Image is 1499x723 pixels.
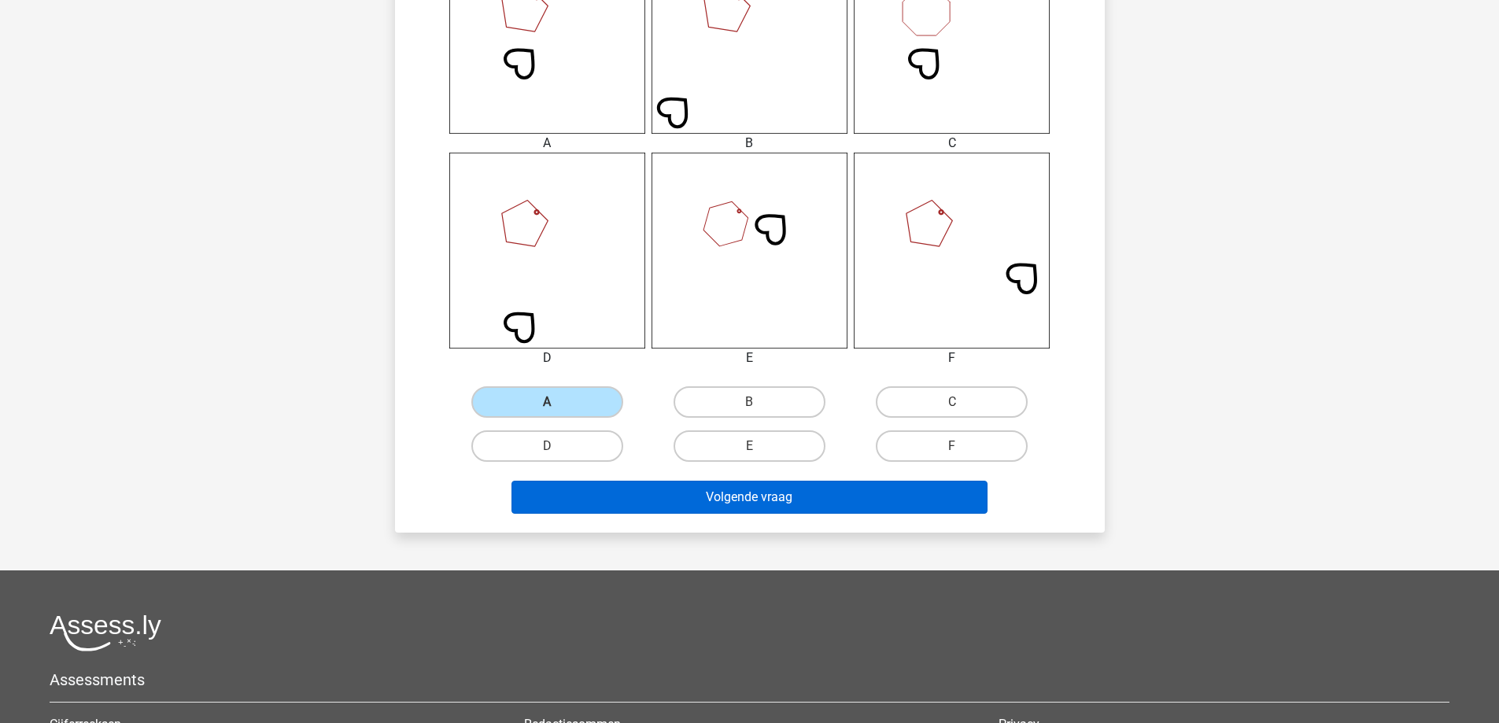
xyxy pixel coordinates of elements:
[674,386,825,418] label: B
[842,134,1061,153] div: C
[511,481,988,514] button: Volgende vraag
[842,349,1061,367] div: F
[438,134,657,153] div: A
[471,430,623,462] label: D
[471,386,623,418] label: A
[438,349,657,367] div: D
[674,430,825,462] label: E
[50,614,161,651] img: Assessly logo
[876,386,1028,418] label: C
[50,670,1449,689] h5: Assessments
[876,430,1028,462] label: F
[640,134,859,153] div: B
[640,349,859,367] div: E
